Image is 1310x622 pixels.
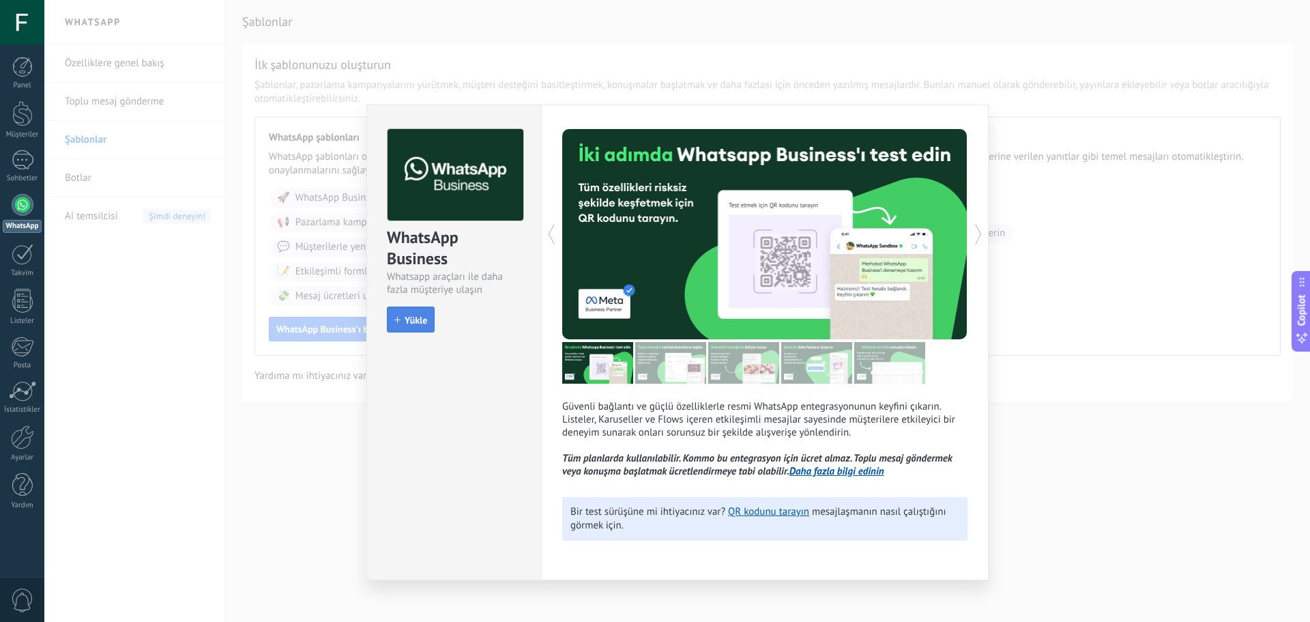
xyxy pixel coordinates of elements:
div: Takvim [3,269,42,278]
span: Yükle [405,315,427,325]
span: Copilot [1295,294,1309,326]
div: WhatsApp Business [387,227,521,270]
i: Tüm planlarda kullanılabilir. Kommo bu entegrasyon için ücret almaz. Toplu mesaj göndermek veya k... [562,452,952,478]
div: İstatistikler [3,406,42,414]
img: tour_image_0f1e59625d2f4fc0c45950a102090c7d.png [708,342,779,384]
div: Posta [3,361,42,370]
img: tour_image_4cf3133d457851d409e54334b894b889.png [635,342,706,384]
div: Yardım [3,501,42,510]
div: Listeler [3,317,42,326]
div: WhatsApp [3,220,42,233]
div: Panel [3,81,42,90]
img: tour_image_e7de69ed23066802e2692ffa59536f14.png [562,342,633,384]
img: logo_main.png [388,129,523,221]
a: Daha fazla bilgi edinin [789,465,884,478]
span: mesajlaşmanın nasıl çalıştığını görmek için. [570,505,946,532]
div: Sohbetler [3,174,42,183]
span: Bir test sürüşüne mi ihtiyacınız var? [570,505,725,518]
a: QR kodunu tarayın [728,505,809,518]
div: Ayarlar [3,453,42,462]
button: Yükle [387,307,435,333]
div: Whatsapp araçları ile daha fazla müşteriye ulaşın [387,270,521,296]
img: tour_image_95f44ed9aa49f2cd2e553fc4ea9c391f.png [781,342,852,384]
img: tour_image_201135555fccb9c34fe2a6e93c0ccdfc.png [854,342,925,384]
p: Güvenli bağlantı ve güçlü özelliklerle resmi WhatsApp entegrasyonunun keyfini çıkarın. Listeler, ... [562,400,967,478]
div: Müşteriler [3,130,42,139]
